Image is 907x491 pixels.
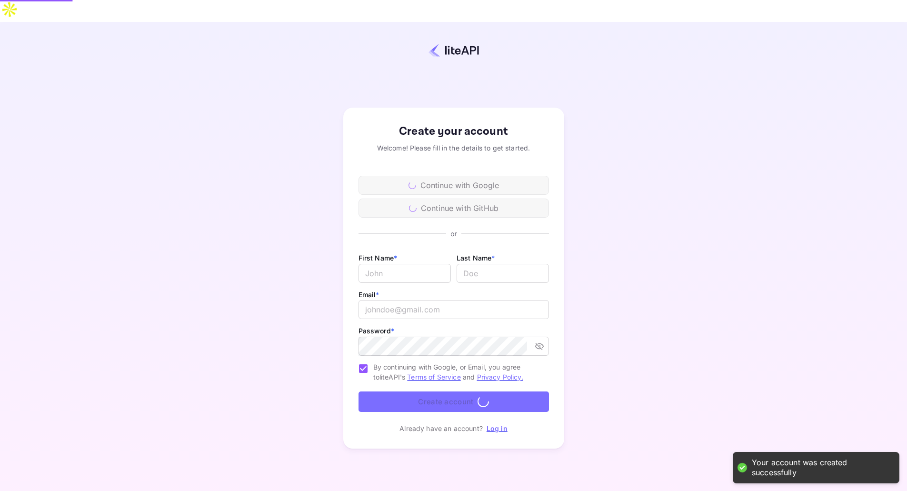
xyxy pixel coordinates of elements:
[429,43,479,57] img: liteapi
[359,264,451,283] input: John
[477,373,523,381] a: Privacy Policy.
[487,424,508,432] a: Log in
[752,458,890,478] div: Your account was created successfully
[457,264,549,283] input: Doe
[359,291,379,299] label: Email
[531,338,548,355] button: toggle password visibility
[407,373,460,381] a: Terms of Service
[359,143,549,153] div: Welcome! Please fill in the details to get started.
[373,362,541,382] span: By continuing with Google, or Email, you agree to liteAPI's and
[359,199,549,218] div: Continue with GitHub
[457,254,495,262] label: Last Name
[359,176,549,195] div: Continue with Google
[359,300,549,319] input: johndoe@gmail.com
[359,123,549,140] div: Create your account
[359,254,398,262] label: First Name
[399,423,483,433] p: Already have an account?
[359,327,394,335] label: Password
